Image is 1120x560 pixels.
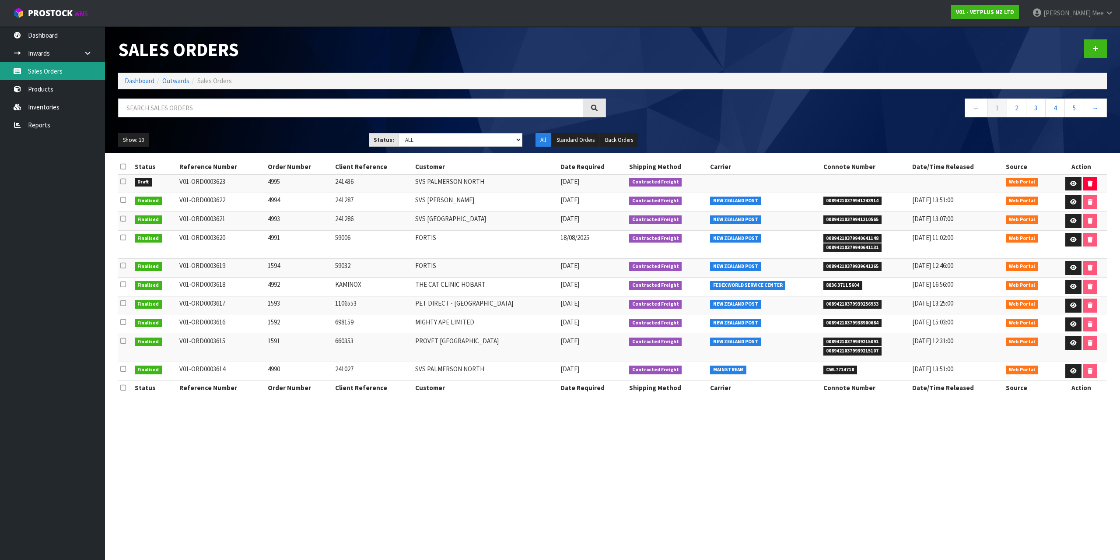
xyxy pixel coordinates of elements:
th: Reference Number [177,160,265,174]
td: 1106553 [333,296,413,315]
button: Show: 10 [118,133,149,147]
span: [DATE] 12:46:00 [912,261,953,270]
span: NEW ZEALAND POST [710,300,761,309]
a: 5 [1064,99,1084,117]
td: V01-ORD0003622 [177,193,265,212]
span: 00894210379939641265 [823,262,882,271]
span: [DATE] [560,177,579,186]
span: Contracted Freight [629,338,682,346]
td: V01-ORD0003620 [177,230,265,258]
span: 00894210379939215107 [823,347,882,356]
td: KAMINOX [333,278,413,296]
span: CWL7714718 [823,366,857,374]
span: Contracted Freight [629,215,682,224]
span: 8836 3711 5604 [823,281,863,290]
th: Date/Time Released [910,160,1004,174]
span: 00894210379940641131 [823,243,882,252]
a: 2 [1007,99,1026,117]
td: 4994 [266,193,333,212]
span: NEW ZEALAND POST [710,197,761,205]
span: NEW ZEALAND POST [710,338,761,346]
span: Web Portal [1006,178,1038,187]
span: [DATE] [560,365,579,373]
span: Web Portal [1006,300,1038,309]
span: [PERSON_NAME] [1043,9,1091,17]
th: Carrier [708,160,821,174]
span: Web Portal [1006,366,1038,374]
span: 00894210379940641148 [823,234,882,243]
td: 1591 [266,334,333,362]
td: 1592 [266,315,333,334]
span: Sales Orders [197,77,232,85]
th: Client Reference [333,160,413,174]
span: [DATE] [560,280,579,289]
th: Connote Number [821,381,910,395]
span: [DATE] 13:07:00 [912,215,953,223]
span: 00894210379941210565 [823,215,882,224]
td: PROVET [GEOGRAPHIC_DATA] [413,334,558,362]
span: [DATE] 15:03:00 [912,318,953,326]
th: Date/Time Released [910,381,1004,395]
td: 59006 [333,230,413,258]
td: 1594 [266,259,333,278]
span: Web Portal [1006,197,1038,205]
span: [DATE] 13:51:00 [912,196,953,204]
td: V01-ORD0003621 [177,212,265,231]
img: cube-alt.png [13,7,24,18]
td: SVS [GEOGRAPHIC_DATA] [413,212,558,231]
h1: Sales Orders [118,39,606,60]
th: Action [1055,381,1107,395]
span: Web Portal [1006,234,1038,243]
span: 00894210379939256933 [823,300,882,309]
span: Finalised [135,281,162,290]
td: 241287 [333,193,413,212]
span: Web Portal [1006,281,1038,290]
span: Finalised [135,215,162,224]
input: Search sales orders [118,99,583,117]
span: Finalised [135,262,162,271]
td: SVS [PERSON_NAME] [413,193,558,212]
th: Source [1004,381,1055,395]
span: [DATE] [560,261,579,270]
td: V01-ORD0003617 [177,296,265,315]
span: 00894210379941243914 [823,197,882,205]
span: MAINSTREAM [710,366,747,374]
span: [DATE] 13:25:00 [912,299,953,307]
span: Contracted Freight [629,197,682,205]
span: Contracted Freight [629,366,682,374]
span: ProStock [28,7,73,19]
span: Draft [135,178,152,187]
span: NEW ZEALAND POST [710,319,761,328]
th: Customer [413,160,558,174]
span: [DATE] 13:51:00 [912,365,953,373]
th: Shipping Method [627,381,708,395]
a: Outwards [162,77,189,85]
strong: V01 - VETPLUS NZ LTD [956,8,1014,16]
span: [DATE] 11:02:00 [912,233,953,242]
span: 00894210379938900684 [823,319,882,328]
span: Finalised [135,197,162,205]
td: 660353 [333,334,413,362]
td: 241286 [333,212,413,231]
span: [DATE] [560,337,579,345]
span: Contracted Freight [629,262,682,271]
span: Finalised [135,338,162,346]
span: Web Portal [1006,338,1038,346]
td: V01-ORD0003616 [177,315,265,334]
td: FORTIS [413,230,558,258]
th: Client Reference [333,381,413,395]
span: Contracted Freight [629,178,682,187]
span: Contracted Freight [629,234,682,243]
td: MIGHTY APE LIMITED [413,315,558,334]
td: PET DIRECT - [GEOGRAPHIC_DATA] [413,296,558,315]
span: NEW ZEALAND POST [710,234,761,243]
th: Reference Number [177,381,265,395]
span: Contracted Freight [629,300,682,309]
span: Web Portal [1006,262,1038,271]
a: 3 [1026,99,1046,117]
span: Contracted Freight [629,281,682,290]
span: Contracted Freight [629,319,682,328]
span: [DATE] [560,215,579,223]
td: V01-ORD0003614 [177,362,265,381]
span: [DATE] [560,318,579,326]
